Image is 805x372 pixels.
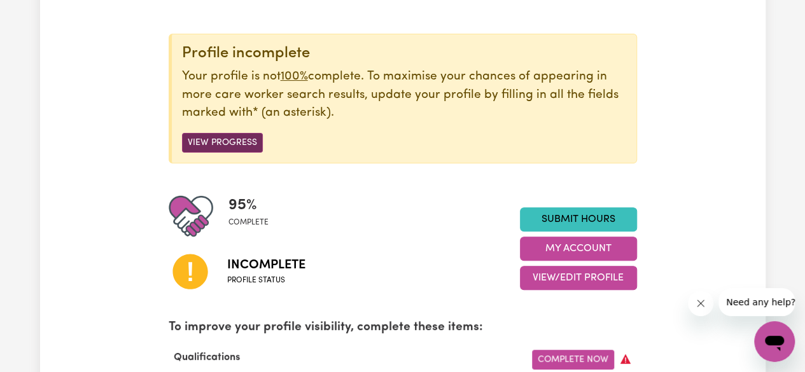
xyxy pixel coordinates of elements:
[520,266,637,290] button: View/Edit Profile
[227,256,305,275] span: Incomplete
[688,291,713,316] iframe: Close message
[182,68,626,123] p: Your profile is not complete. To maximise your chances of appearing in more care worker search re...
[520,207,637,231] a: Submit Hours
[754,321,795,362] iframe: Button to launch messaging window
[169,319,637,337] p: To improve your profile visibility, complete these items:
[182,133,263,153] button: View Progress
[253,107,331,119] span: an asterisk
[281,71,308,83] u: 100%
[8,9,77,19] span: Need any help?
[532,350,614,369] a: Complete Now
[228,217,269,228] span: complete
[228,194,269,217] span: 95 %
[182,45,626,63] div: Profile incomplete
[520,237,637,261] button: My Account
[718,288,795,316] iframe: Message from company
[169,352,245,362] span: Qualifications
[228,194,279,238] div: Profile completeness: 95%
[227,275,305,286] span: Profile status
